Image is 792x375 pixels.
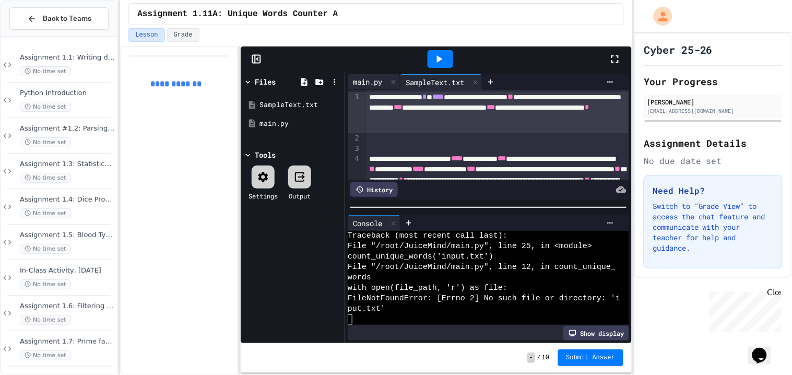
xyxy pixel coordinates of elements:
[20,160,115,169] span: Assignment 1.3: Statistical Calculations
[20,266,115,275] span: In-Class Activity, [DATE]
[644,155,783,167] div: No due date set
[643,4,675,28] div: My Account
[566,354,616,362] span: Submit Answer
[748,333,782,365] iframe: chat widget
[20,66,71,76] span: No time set
[348,294,625,304] span: FileNotFoundError: [Errno 2] No such file or directory: 'in
[705,288,782,332] iframe: chat widget
[137,8,338,20] span: Assignment 1.11A: Unique Words Counter A
[348,283,507,294] span: with open(file_path, 'r') as file:
[20,208,71,218] span: No time set
[128,28,164,42] button: Lesson
[400,77,469,88] div: SampleText.txt
[255,76,276,87] div: Files
[348,241,592,252] span: File "/root/JuiceMind/main.py", line 25, in <module>
[348,144,361,154] div: 3
[653,184,774,197] h3: Need Help?
[20,124,115,133] span: Assignment #1.2: Parsing Time Data
[647,107,779,115] div: [EMAIL_ADDRESS][DOMAIN_NAME]
[167,28,199,42] button: Grade
[644,74,783,89] h2: Your Progress
[644,136,783,150] h2: Assignment Details
[348,76,387,87] div: main.py
[348,252,493,262] span: count_unique_words('input.txt')
[348,74,400,90] div: main.py
[350,182,398,197] div: History
[542,354,549,362] span: 10
[348,262,616,273] span: File "/root/JuiceMind/main.py", line 12, in count_unique_
[20,231,115,240] span: Assignment 1.5: Blood Type Data
[348,154,361,277] div: 4
[20,337,115,346] span: Assignment 1.7: Prime factorization
[43,13,91,24] span: Back to Teams
[259,119,341,129] div: main.py
[289,191,311,201] div: Output
[348,304,385,314] span: put.txt'
[259,100,341,110] div: SampleText.txt
[653,201,774,253] p: Switch to "Grade View" to access the chat feature and communicate with your teacher for help and ...
[348,273,371,283] span: words
[348,231,507,241] span: Traceback (most recent call last):
[563,326,629,341] div: Show display
[348,92,361,133] div: 1
[20,89,115,98] span: Python Introduction
[20,350,71,360] span: No time set
[558,349,624,366] button: Submit Answer
[400,74,482,90] div: SampleText.txt
[20,137,71,147] span: No time set
[348,218,387,229] div: Console
[4,4,72,66] div: Chat with us now!Close
[20,102,71,112] span: No time set
[249,191,278,201] div: Settings
[20,302,115,311] span: Assignment 1.6: Filtering IP Addresses
[647,97,779,107] div: [PERSON_NAME]
[20,53,115,62] span: Assignment 1.1: Writing data to a file
[20,279,71,289] span: No time set
[537,354,541,362] span: /
[9,7,109,30] button: Back to Teams
[20,195,115,204] span: Assignment 1.4: Dice Probabilities
[20,173,71,183] span: No time set
[20,244,71,254] span: No time set
[20,315,71,325] span: No time set
[348,133,361,144] div: 2
[255,149,276,160] div: Tools
[527,353,535,363] span: -
[348,215,400,231] div: Console
[644,42,713,57] h1: Cyber 25-26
